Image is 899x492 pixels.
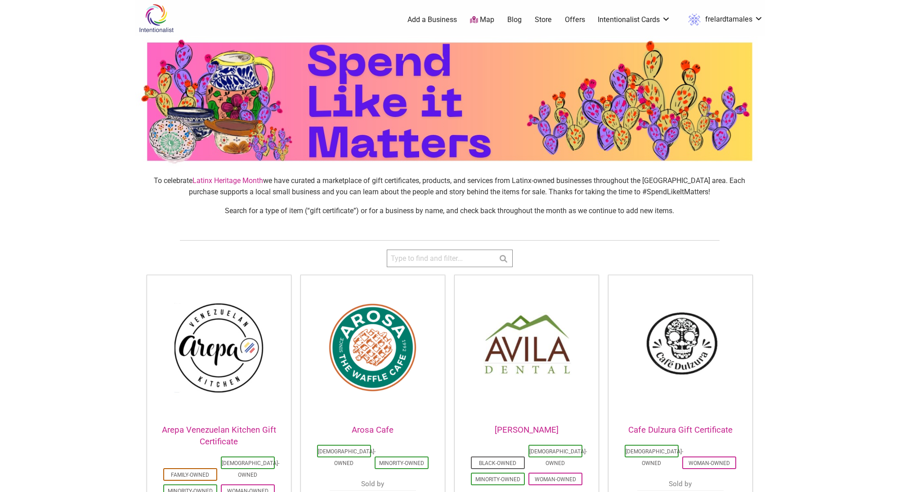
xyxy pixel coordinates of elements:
a: Intentionalist Cards [598,15,671,25]
a: Family-Owned [171,472,209,478]
h2: Cafe Dulzura Gift Certificate [608,424,752,436]
a: Woman-Owned [689,460,730,466]
a: frelardtamales [684,12,763,28]
a: [PERSON_NAME] [455,344,599,436]
a: Blog [507,15,522,25]
a: [DEMOGRAPHIC_DATA]-Owned [318,448,376,466]
img: Arepa Venezuelan Kitchen Gift Certificates [147,275,291,419]
h2: Arepa Venezuelan Kitchen Gift Certificate [147,424,291,447]
a: Store [535,15,552,25]
span: Sold by [669,480,692,488]
a: [DEMOGRAPHIC_DATA]-Owned [529,448,587,466]
span: Sold by [361,480,384,488]
a: [DEMOGRAPHIC_DATA]-Owned [626,448,683,466]
img: Avila Dental [455,275,599,419]
a: Map [470,15,494,25]
a: Minority-Owned [475,476,520,483]
p: To celebrate we have curated a marketplace of gift certificates, products, and services from Lati... [143,175,757,198]
a: Add a Business [407,15,457,25]
img: Cafe Dulzura Gift Certificate [608,275,752,419]
h2: Arosa Cafe [301,424,445,436]
a: Black-Owned [479,460,516,466]
p: Search for a type of item (“gift certificate”) or for a business by name, and check back througho... [143,205,757,217]
a: [DEMOGRAPHIC_DATA]-Owned [222,460,279,478]
a: Offers [565,15,585,25]
a: Minority-Owned [379,460,424,466]
a: Latinx Heritage Month [192,176,263,185]
img: Cafe Arosa [301,275,445,419]
img: Intentionalist [135,4,178,33]
img: sponsor logo [135,36,765,167]
h2: [PERSON_NAME] [455,424,599,436]
a: Arepa Venezuelan Kitchen Gift Certificate [147,344,291,447]
a: Arosa Cafe [301,344,445,436]
a: Woman-Owned [535,476,576,483]
a: Cafe Dulzura Gift Certificate [608,344,752,436]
